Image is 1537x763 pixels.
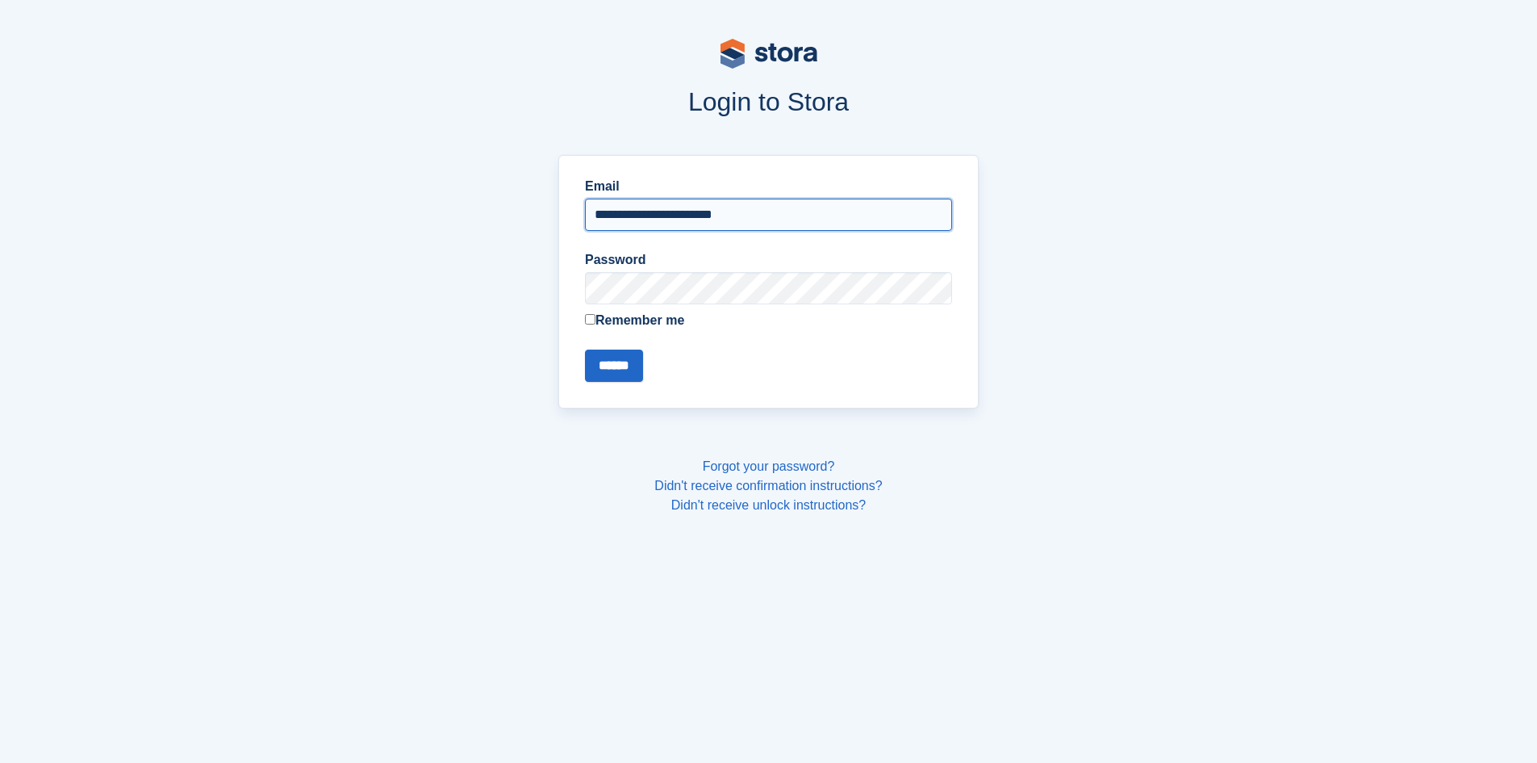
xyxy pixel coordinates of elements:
[251,87,1287,116] h1: Login to Stora
[585,314,595,325] input: Remember me
[671,498,866,512] a: Didn't receive unlock instructions?
[654,479,882,493] a: Didn't receive confirmation instructions?
[703,459,835,473] a: Forgot your password?
[585,250,952,270] label: Password
[585,177,952,196] label: Email
[720,39,817,69] img: stora-logo-53a41332b3708ae10de48c4981b4e9114cc0af31d8433b30ea865607fb682f29.svg
[585,311,952,330] label: Remember me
